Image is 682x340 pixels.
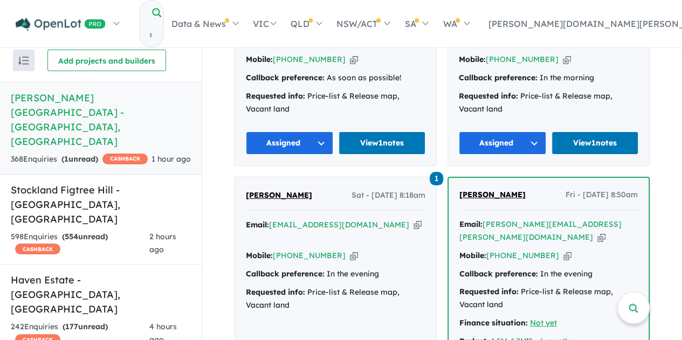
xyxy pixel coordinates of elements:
[65,232,78,241] span: 554
[530,318,557,328] a: Not yet
[11,91,191,149] h5: [PERSON_NAME][GEOGRAPHIC_DATA] - [GEOGRAPHIC_DATA] , [GEOGRAPHIC_DATA]
[459,91,518,101] strong: Requested info:
[352,189,425,202] span: Sat - [DATE] 8:18am
[63,322,108,331] strong: ( unread)
[459,90,638,116] div: Price-list & Release map, Vacant land
[459,54,486,64] strong: Mobile:
[430,170,443,185] a: 1
[350,54,358,65] button: Copy
[597,232,605,243] button: Copy
[246,286,425,312] div: Price-list & Release map, Vacant land
[486,54,559,64] a: [PHONE_NUMBER]
[552,131,639,155] a: View1notes
[459,269,538,279] strong: Callback preference:
[246,190,312,200] span: [PERSON_NAME]
[47,50,166,71] button: Add projects and builders
[459,219,622,242] a: [PERSON_NAME][EMAIL_ADDRESS][PERSON_NAME][DOMAIN_NAME]
[459,72,638,85] div: In the morning
[566,189,638,202] span: Fri - [DATE] 8:50am
[246,251,273,260] strong: Mobile:
[459,131,546,155] button: Assigned
[11,231,149,256] div: 598 Enquir ies
[459,251,486,260] strong: Mobile:
[164,5,245,43] a: Data & News
[563,250,571,261] button: Copy
[149,232,176,254] span: 2 hours ago
[16,18,106,31] img: Openlot PRO Logo White
[61,154,98,164] strong: ( unread)
[459,318,528,328] strong: Finance situation:
[459,189,526,202] a: [PERSON_NAME]
[246,287,305,297] strong: Requested info:
[246,54,273,64] strong: Mobile:
[435,5,476,43] a: WA
[339,131,426,155] a: View1notes
[11,183,191,226] h5: Stockland Figtree Hill - [GEOGRAPHIC_DATA] , [GEOGRAPHIC_DATA]
[486,251,559,260] a: [PHONE_NUMBER]
[18,57,29,65] img: sort.svg
[245,5,283,43] a: VIC
[246,131,333,155] button: Assigned
[459,286,638,311] div: Price-list & Release map, Vacant land
[151,154,191,164] span: 1 hour ago
[140,24,161,47] input: Try estate name, suburb, builder or developer
[246,73,325,82] strong: Callback preference:
[329,5,397,43] a: NSW/ACT
[350,250,358,261] button: Copy
[65,322,78,331] span: 177
[246,189,312,202] a: [PERSON_NAME]
[64,154,68,164] span: 1
[15,244,60,254] span: CASHBACK
[62,232,108,241] strong: ( unread)
[397,5,435,43] a: SA
[246,269,325,279] strong: Callback preference:
[102,154,148,164] span: CASHBACK
[11,273,191,316] h5: Haven Estate - [GEOGRAPHIC_DATA] , [GEOGRAPHIC_DATA]
[459,268,638,281] div: In the evening
[246,268,425,281] div: In the evening
[246,91,305,101] strong: Requested info:
[414,219,422,231] button: Copy
[459,73,538,82] strong: Callback preference:
[246,220,269,230] strong: Email:
[563,54,571,65] button: Copy
[246,72,425,85] div: As soon as possible!
[283,5,329,43] a: QLD
[273,251,346,260] a: [PHONE_NUMBER]
[459,287,519,296] strong: Requested info:
[430,172,443,185] span: 1
[269,220,409,230] a: [EMAIL_ADDRESS][DOMAIN_NAME]
[459,190,526,199] span: [PERSON_NAME]
[246,90,425,116] div: Price-list & Release map, Vacant land
[273,54,346,64] a: [PHONE_NUMBER]
[11,153,148,166] div: 368 Enquir ies
[459,219,483,229] strong: Email:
